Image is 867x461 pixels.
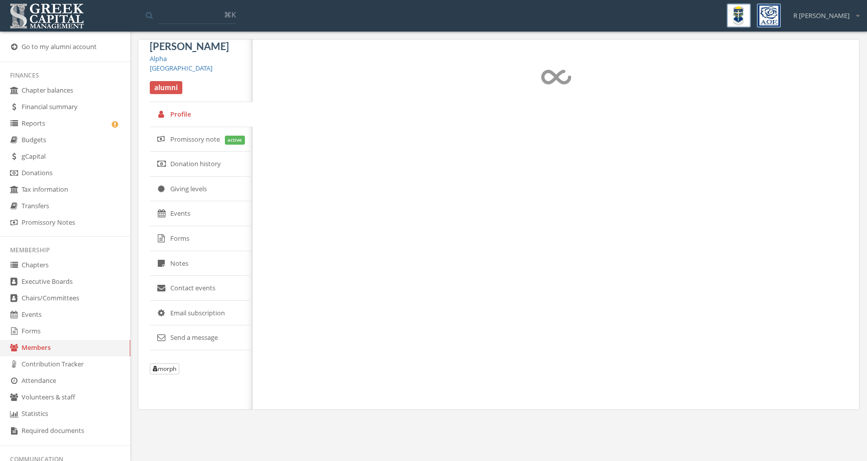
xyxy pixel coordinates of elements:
a: Promissory note [150,127,252,152]
span: ⌘K [224,10,236,20]
span: alumni [150,81,182,94]
span: [PERSON_NAME] [150,40,229,52]
div: R [PERSON_NAME] [787,4,859,21]
a: Contact events [150,276,252,301]
span: active [225,136,245,145]
a: Email subscription [150,301,252,326]
span: R [PERSON_NAME] [793,11,849,21]
a: Donation history [150,152,252,177]
a: Forms [150,226,252,251]
a: Notes [150,251,252,276]
a: [GEOGRAPHIC_DATA] [150,64,212,73]
a: Profile [150,102,252,127]
button: morph [150,363,179,374]
a: Alpha [150,54,167,63]
a: Events [150,201,252,226]
a: Giving levels [150,177,252,202]
a: Send a message [150,325,252,350]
